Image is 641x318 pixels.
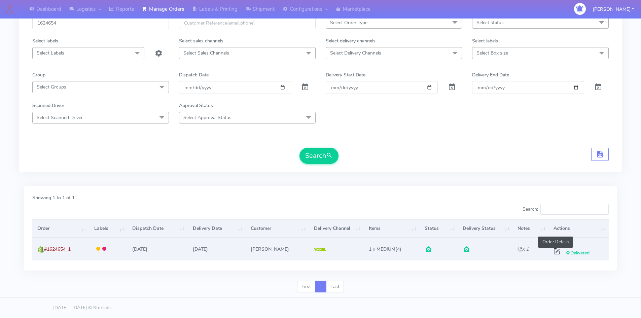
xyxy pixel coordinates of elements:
span: Select Delivery Channels [330,50,381,56]
i: x 1 [518,246,529,252]
span: #1624654_1 [44,246,71,252]
label: Scanned Driver [32,102,64,109]
img: shopify.png [37,246,44,253]
label: Delivery Start Date [326,71,365,78]
label: Dispatch Date [179,71,209,78]
th: Customer: activate to sort column ascending [246,219,309,238]
th: Actions: activate to sort column ascending [548,219,609,238]
span: 1 x MEDIUM [369,246,395,252]
button: [PERSON_NAME] [588,2,639,16]
span: Select Scanned Driver [37,114,83,121]
label: Approval Status [179,102,213,109]
label: Select labels [472,37,498,44]
input: Order Id [32,17,169,29]
label: Delivery End Date [472,71,509,78]
img: Yodel [314,248,326,251]
th: Dispatch Date: activate to sort column ascending [127,219,188,238]
label: Select delivery channels [326,37,376,44]
span: Select Approval Status [183,114,232,121]
th: Notes: activate to sort column ascending [512,219,548,238]
span: Select Groups [37,84,66,90]
th: Labels: activate to sort column ascending [89,219,127,238]
label: Group [32,71,45,78]
button: Search [299,148,339,164]
span: Delivered [566,250,590,256]
span: Select status [476,20,504,26]
th: Delivery Channel: activate to sort column ascending [309,219,364,238]
td: [DATE] [188,238,246,260]
label: Search: [523,204,609,215]
label: Showing 1 to 1 of 1 [32,194,75,201]
span: Select Sales Channels [183,50,229,56]
th: Status: activate to sort column ascending [420,219,458,238]
th: Delivery Status: activate to sort column ascending [458,219,512,238]
label: Select sales channels [179,37,223,44]
input: Customer Reference(email,phone) [179,17,316,29]
th: Order: activate to sort column ascending [32,219,89,238]
th: Items: activate to sort column ascending [364,219,420,238]
span: Select Labels [37,50,64,56]
label: Select labels [32,37,58,44]
span: Select Order Type [330,20,367,26]
td: [PERSON_NAME] [246,238,309,260]
th: Delivery Date: activate to sort column ascending [188,219,246,238]
td: [DATE] [127,238,188,260]
input: Search: [540,204,609,215]
span: (4) [369,246,401,252]
span: Select Box size [476,50,508,56]
a: 1 [315,281,326,293]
